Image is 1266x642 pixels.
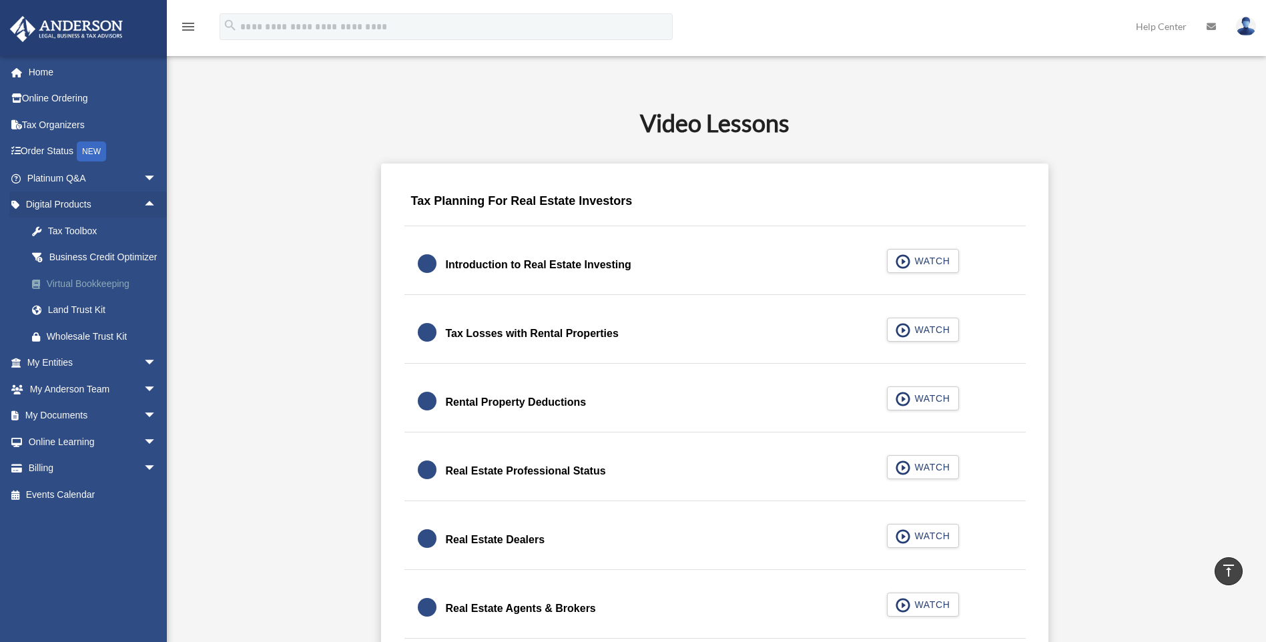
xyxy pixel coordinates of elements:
[418,249,1012,281] a: Introduction to Real Estate Investing WATCH
[910,254,950,268] span: WATCH
[887,524,959,548] button: WATCH
[446,393,587,412] div: Rental Property Deductions
[224,106,1206,139] h2: Video Lessons
[910,529,950,543] span: WATCH
[910,598,950,611] span: WATCH
[9,138,177,166] a: Order StatusNEW
[446,256,631,274] div: Introduction to Real Estate Investing
[19,297,177,324] a: Land Trust Kit
[9,111,177,138] a: Tax Organizers
[1221,563,1237,579] i: vertical_align_top
[887,386,959,410] button: WATCH
[418,593,1012,625] a: Real Estate Agents & Brokers WATCH
[446,531,545,549] div: Real Estate Dealers
[9,350,177,376] a: My Entitiesarrow_drop_down
[9,481,177,508] a: Events Calendar
[887,455,959,479] button: WATCH
[47,276,160,292] div: Virtual Bookkeeping
[418,386,1012,418] a: Rental Property Deductions WATCH
[418,524,1012,556] a: Real Estate Dealers WATCH
[418,318,1012,350] a: Tax Losses with Rental Properties WATCH
[19,323,177,350] a: Wholesale Trust Kit
[19,218,177,244] a: Tax Toolbox
[19,270,177,297] a: Virtual Bookkeeping
[1215,557,1243,585] a: vertical_align_top
[1236,17,1256,36] img: User Pic
[418,455,1012,487] a: Real Estate Professional Status WATCH
[446,599,596,618] div: Real Estate Agents & Brokers
[910,392,950,405] span: WATCH
[180,23,196,35] a: menu
[9,165,177,192] a: Platinum Q&Aarrow_drop_down
[47,328,160,345] div: Wholesale Trust Kit
[143,402,170,430] span: arrow_drop_down
[887,318,959,342] button: WATCH
[223,18,238,33] i: search
[143,376,170,403] span: arrow_drop_down
[143,455,170,483] span: arrow_drop_down
[910,323,950,336] span: WATCH
[19,244,177,271] a: Business Credit Optimizer
[47,249,160,266] div: Business Credit Optimizer
[887,593,959,617] button: WATCH
[9,428,177,455] a: Online Learningarrow_drop_down
[143,192,170,219] span: arrow_drop_up
[6,16,127,42] img: Anderson Advisors Platinum Portal
[143,428,170,456] span: arrow_drop_down
[446,462,606,480] div: Real Estate Professional Status
[9,192,177,218] a: Digital Productsarrow_drop_up
[910,460,950,474] span: WATCH
[9,376,177,402] a: My Anderson Teamarrow_drop_down
[143,350,170,377] span: arrow_drop_down
[9,85,177,112] a: Online Ordering
[143,165,170,192] span: arrow_drop_down
[887,249,959,273] button: WATCH
[47,223,160,240] div: Tax Toolbox
[9,59,177,85] a: Home
[47,302,160,318] div: Land Trust Kit
[9,455,177,482] a: Billingarrow_drop_down
[446,324,619,343] div: Tax Losses with Rental Properties
[77,141,106,162] div: NEW
[180,19,196,35] i: menu
[404,184,1026,226] div: Tax Planning For Real Estate Investors
[9,402,177,429] a: My Documentsarrow_drop_down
